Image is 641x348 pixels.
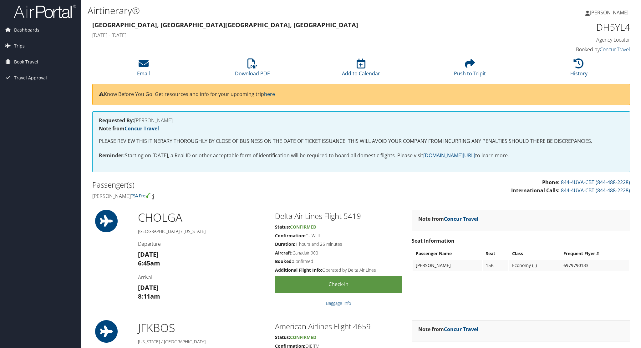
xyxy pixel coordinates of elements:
td: Economy (L) [509,260,560,271]
strong: Booked: [275,258,293,264]
p: Know Before You Go: Get resources and info for your upcoming trip [99,90,623,98]
strong: Note from [418,215,478,222]
h5: Canadair 900 [275,250,402,256]
a: Download PDF [235,62,270,77]
h4: [PERSON_NAME] [92,193,357,199]
td: 6979790133 [560,260,629,271]
h1: JFK BOS [138,320,265,336]
strong: Status: [275,224,290,230]
h2: Passenger(s) [92,179,357,190]
a: 844-4UVA-CBT (844-488-2228) [561,179,630,186]
strong: Note from [99,125,159,132]
strong: Duration: [275,241,295,247]
h2: Delta Air Lines Flight 5419 [275,211,402,221]
h5: Operated by Delta Air Lines [275,267,402,273]
strong: Aircraft: [275,250,293,256]
td: [PERSON_NAME] [413,260,482,271]
th: Passenger Name [413,248,482,259]
span: [PERSON_NAME] [590,9,628,16]
a: Add to Calendar [342,62,380,77]
th: Seat [483,248,508,259]
h5: [US_STATE] / [GEOGRAPHIC_DATA] [138,339,265,345]
strong: Reminder: [99,152,125,159]
a: Email [137,62,150,77]
a: Concur Travel [444,215,478,222]
a: [DOMAIN_NAME][URL] [423,152,475,159]
span: Trips [14,38,25,54]
strong: International Calls: [511,187,560,194]
th: Class [509,248,560,259]
th: Frequent Flyer # [560,248,629,259]
strong: Note from [418,326,478,333]
a: Concur Travel [125,125,159,132]
strong: [DATE] [138,250,159,259]
h1: DH5YL4 [503,21,630,34]
p: PLEASE REVIEW THIS ITINERARY THOROUGHLY BY CLOSE OF BUSINESS ON THE DATE OF TICKET ISSUANCE. THIS... [99,137,623,145]
a: 844-4UVA-CBT (844-488-2228) [561,187,630,194]
a: Check-in [275,276,402,293]
strong: Status: [275,334,290,340]
td: 15B [483,260,508,271]
a: Baggage Info [326,300,351,306]
h4: [PERSON_NAME] [99,118,623,123]
strong: Additional Flight Info: [275,267,322,273]
strong: 8:11am [138,292,160,300]
h4: Agency Locator [503,36,630,43]
strong: Seat Information [412,237,455,244]
span: Dashboards [14,22,39,38]
h4: Booked by [503,46,630,53]
p: Starting on [DATE], a Real ID or other acceptable form of identification will be required to boar... [99,152,623,160]
strong: [GEOGRAPHIC_DATA], [GEOGRAPHIC_DATA] [GEOGRAPHIC_DATA], [GEOGRAPHIC_DATA] [92,21,358,29]
strong: Confirmation: [275,233,305,239]
strong: [DATE] [138,283,159,292]
a: Concur Travel [600,46,630,53]
a: Concur Travel [444,326,478,333]
h2: American Airlines Flight 4659 [275,321,402,332]
h4: Arrival [138,274,265,281]
strong: Phone: [542,179,560,186]
span: Book Travel [14,54,38,70]
strong: 6:45am [138,259,160,267]
h5: GUWLII [275,233,402,239]
img: airportal-logo.png [14,4,76,19]
a: here [264,91,275,98]
h1: CHO LGA [138,210,265,225]
a: Push to Tripit [454,62,486,77]
h5: Confirmed [275,258,402,265]
span: Confirmed [290,224,316,230]
img: tsa-precheck.png [131,193,151,198]
span: Confirmed [290,334,316,340]
a: History [570,62,588,77]
span: Travel Approval [14,70,47,86]
h4: Departure [138,240,265,247]
h1: Airtinerary® [88,4,452,17]
h5: 1 hours and 26 minutes [275,241,402,247]
h5: [GEOGRAPHIC_DATA] / [US_STATE] [138,228,265,235]
a: [PERSON_NAME] [585,3,635,22]
h4: [DATE] - [DATE] [92,32,493,39]
strong: Requested By: [99,117,134,124]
